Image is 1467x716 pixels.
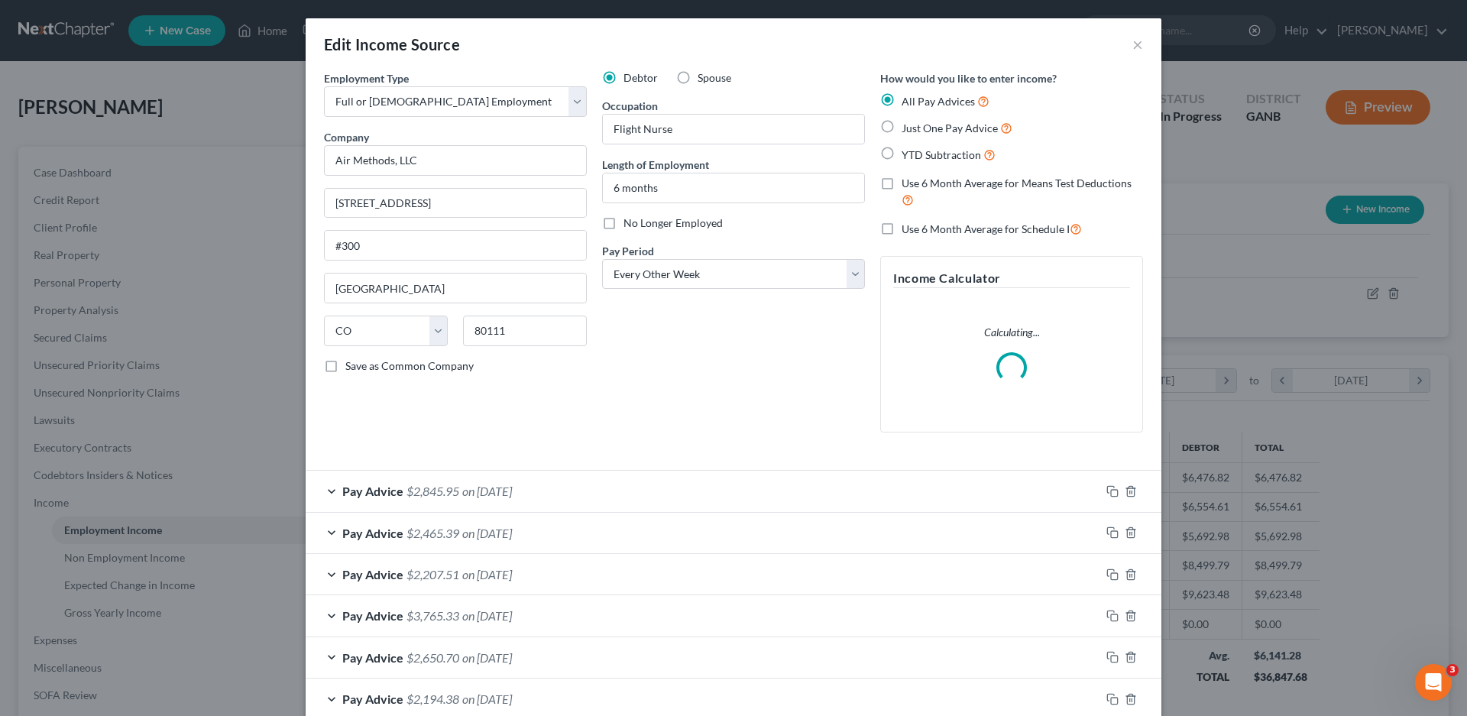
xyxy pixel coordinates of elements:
[324,34,460,55] div: Edit Income Source
[345,359,474,372] span: Save as Common Company
[342,650,403,665] span: Pay Advice
[893,269,1130,288] h5: Income Calculator
[462,650,512,665] span: on [DATE]
[342,484,403,498] span: Pay Advice
[1446,664,1459,676] span: 3
[462,484,512,498] span: on [DATE]
[406,526,459,540] span: $2,465.39
[406,692,459,706] span: $2,194.38
[902,177,1132,190] span: Use 6 Month Average for Means Test Deductions
[463,316,587,346] input: Enter zip...
[342,567,403,582] span: Pay Advice
[602,245,654,258] span: Pay Period
[406,650,459,665] span: $2,650.70
[325,189,586,218] input: Enter address...
[603,115,864,144] input: --
[324,131,369,144] span: Company
[324,145,587,176] input: Search company by name...
[698,71,731,84] span: Spouse
[325,274,586,303] input: Enter city...
[623,71,658,84] span: Debtor
[462,526,512,540] span: on [DATE]
[462,692,512,706] span: on [DATE]
[602,157,709,173] label: Length of Employment
[880,70,1057,86] label: How would you like to enter income?
[902,148,981,161] span: YTD Subtraction
[325,231,586,260] input: Unit, Suite, etc...
[893,325,1130,340] p: Calculating...
[462,608,512,623] span: on [DATE]
[342,608,403,623] span: Pay Advice
[603,173,864,202] input: ex: 2 years
[902,222,1070,235] span: Use 6 Month Average for Schedule I
[406,567,459,582] span: $2,207.51
[602,98,658,114] label: Occupation
[902,121,998,134] span: Just One Pay Advice
[406,484,459,498] span: $2,845.95
[462,567,512,582] span: on [DATE]
[406,608,459,623] span: $3,765.33
[623,216,723,229] span: No Longer Employed
[902,95,975,108] span: All Pay Advices
[342,692,403,706] span: Pay Advice
[1132,35,1143,53] button: ×
[324,72,409,85] span: Employment Type
[342,526,403,540] span: Pay Advice
[1415,664,1452,701] iframe: Intercom live chat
